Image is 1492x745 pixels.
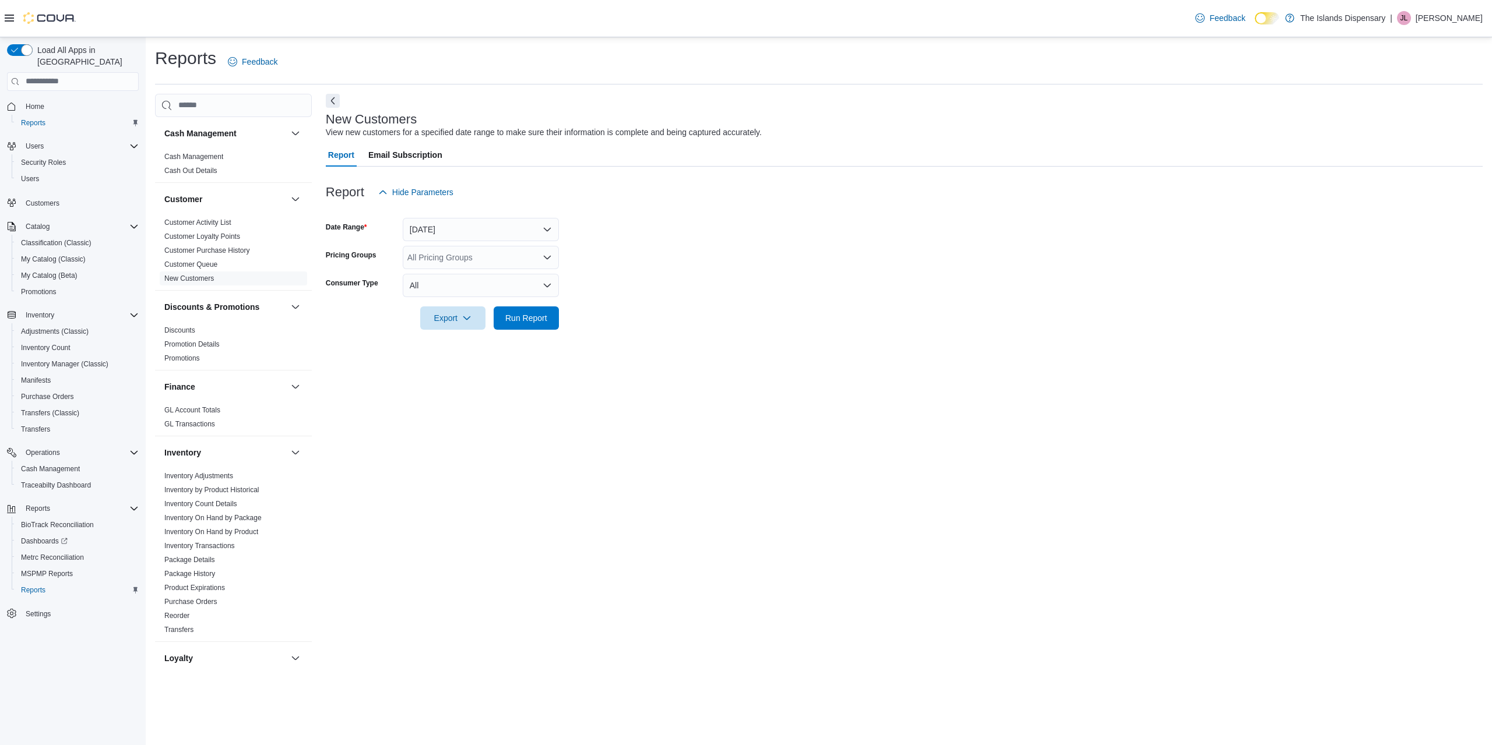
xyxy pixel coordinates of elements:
a: Package Details [164,556,215,564]
span: Discounts [164,326,195,335]
span: Metrc Reconciliation [21,553,84,562]
div: Discounts & Promotions [155,323,312,370]
span: Promotion Details [164,340,220,349]
a: Dashboards [16,534,72,548]
button: Cash Management [288,126,302,140]
span: Purchase Orders [164,597,217,606]
a: Settings [21,607,55,621]
a: Inventory Transactions [164,542,235,550]
button: Next [326,94,340,108]
a: Purchase Orders [16,390,79,404]
a: Inventory by Product Historical [164,486,259,494]
span: Inventory Manager (Classic) [16,357,139,371]
button: Cash Management [12,461,143,477]
a: Inventory Count Details [164,500,237,508]
span: MSPMP Reports [21,569,73,578]
button: Export [420,306,485,330]
span: Cash Out Details [164,166,217,175]
button: Customer [288,192,302,206]
a: Promotions [164,354,200,362]
a: Customers [21,196,64,210]
span: Reports [26,504,50,513]
span: Purchase Orders [21,392,74,401]
span: Cash Management [21,464,80,474]
a: Users [16,172,44,186]
img: Cova [23,12,76,24]
span: Inventory [26,310,54,320]
button: BioTrack Reconciliation [12,517,143,533]
span: Customer Queue [164,260,217,269]
p: [PERSON_NAME] [1416,11,1483,25]
span: Security Roles [21,158,66,167]
span: Inventory Manager (Classic) [21,359,108,369]
span: Load All Apps in [GEOGRAPHIC_DATA] [33,44,139,68]
span: Promotions [21,287,57,296]
span: New Customers [164,274,214,283]
span: Inventory On Hand by Package [164,513,262,522]
span: Settings [21,606,139,621]
a: Metrc Reconciliation [16,550,89,564]
a: Security Roles [16,156,71,170]
a: Transfers [164,626,193,634]
div: Inventory [155,469,312,641]
a: Cash Management [164,153,223,161]
button: Settings [2,605,143,622]
a: Transfers [16,422,55,436]
span: Email Subscription [368,143,442,167]
span: Transfers (Classic) [16,406,139,420]
a: Home [21,100,49,114]
a: MSPMP Reports [16,567,78,581]
button: Inventory [2,307,143,323]
span: Inventory Count Details [164,499,237,509]
h3: Report [326,185,364,199]
span: Reports [21,502,139,516]
a: Product Expirations [164,584,225,592]
span: Inventory [21,308,139,322]
button: Reports [21,502,55,516]
div: Jillian Lehman [1397,11,1411,25]
span: Feedback [1209,12,1245,24]
span: My Catalog (Classic) [21,255,86,264]
span: Hide Parameters [392,186,453,198]
button: Transfers (Classic) [12,405,143,421]
button: MSPMP Reports [12,566,143,582]
button: Users [12,171,143,187]
a: Adjustments (Classic) [16,324,93,338]
span: Reports [21,585,45,595]
a: Feedback [1191,6,1250,30]
span: Customer Activity List [164,218,231,227]
button: Catalog [21,220,54,234]
span: Transfers [16,422,139,436]
span: Adjustments (Classic) [21,327,89,336]
h3: Inventory [164,447,201,458]
h3: Loyalty [164,652,193,664]
span: Customers [26,199,59,208]
button: Inventory [164,447,286,458]
button: Classification (Classic) [12,235,143,251]
span: Home [21,99,139,114]
span: Security Roles [16,156,139,170]
button: Customer [164,193,286,205]
span: Report [328,143,354,167]
button: Transfers [12,421,143,437]
a: Cash Out Details [164,167,217,175]
span: Inventory On Hand by Product [164,527,258,536]
p: | [1390,11,1392,25]
a: Traceabilty Dashboard [16,478,96,492]
span: Purchase Orders [16,390,139,404]
button: Finance [164,381,286,393]
span: Feedback [242,56,277,68]
span: Classification (Classic) [21,238,92,248]
a: Reports [16,116,50,130]
span: Settings [26,609,51,619]
p: The Islands Dispensary [1300,11,1385,25]
button: Operations [2,444,143,461]
span: BioTrack Reconciliation [16,518,139,532]
a: GL Transactions [164,420,215,428]
span: Inventory Count [21,343,71,352]
a: Classification (Classic) [16,236,96,250]
button: Metrc Reconciliation [12,549,143,566]
a: Inventory On Hand by Product [164,528,258,536]
button: Inventory [288,446,302,460]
